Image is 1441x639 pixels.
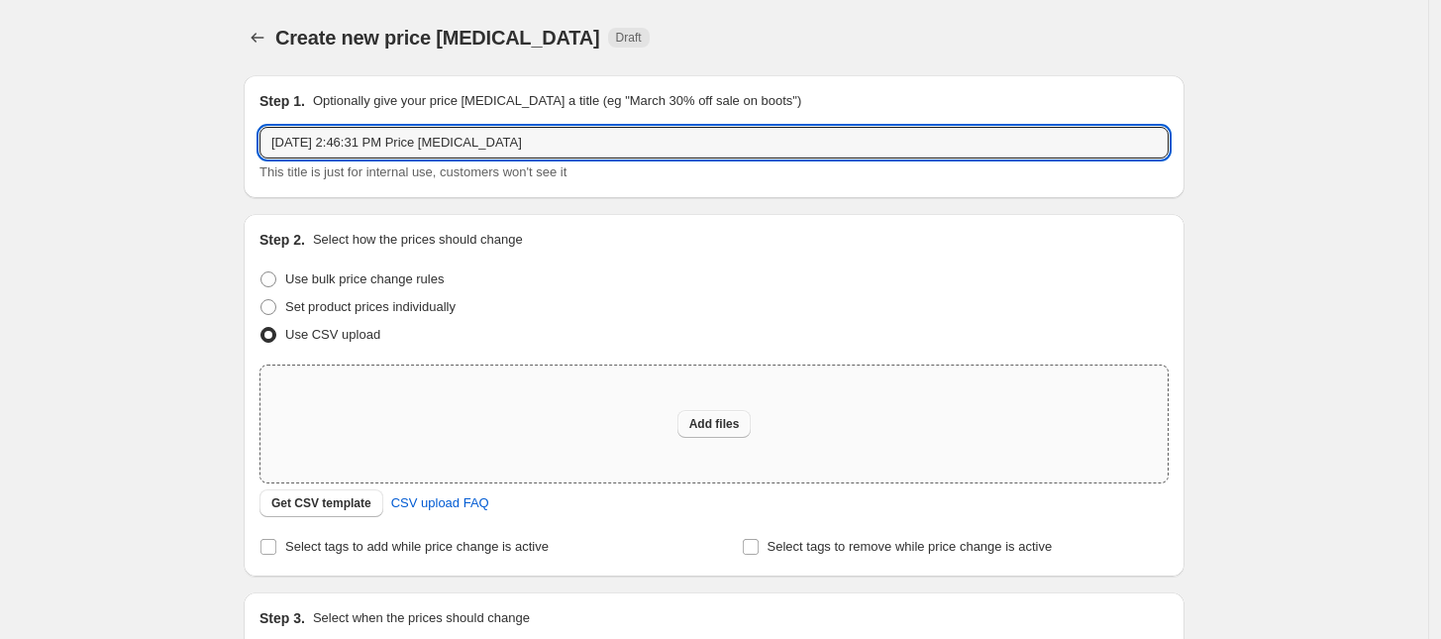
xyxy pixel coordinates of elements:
span: Get CSV template [271,495,371,511]
span: Select tags to add while price change is active [285,539,549,554]
span: Use CSV upload [285,327,380,342]
h2: Step 2. [259,230,305,250]
button: Price change jobs [244,24,271,52]
input: 30% off holiday sale [259,127,1169,159]
button: Add files [677,410,752,438]
p: Select when the prices should change [313,608,530,628]
p: Select how the prices should change [313,230,523,250]
span: Select tags to remove while price change is active [768,539,1053,554]
span: Add files [689,416,740,432]
span: Use bulk price change rules [285,271,444,286]
p: Optionally give your price [MEDICAL_DATA] a title (eg "March 30% off sale on boots") [313,91,801,111]
span: This title is just for internal use, customers won't see it [259,164,566,179]
span: Set product prices individually [285,299,456,314]
button: Get CSV template [259,489,383,517]
a: CSV upload FAQ [379,487,501,519]
h2: Step 3. [259,608,305,628]
span: CSV upload FAQ [391,493,489,513]
span: Create new price [MEDICAL_DATA] [275,27,600,49]
span: Draft [616,30,642,46]
h2: Step 1. [259,91,305,111]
